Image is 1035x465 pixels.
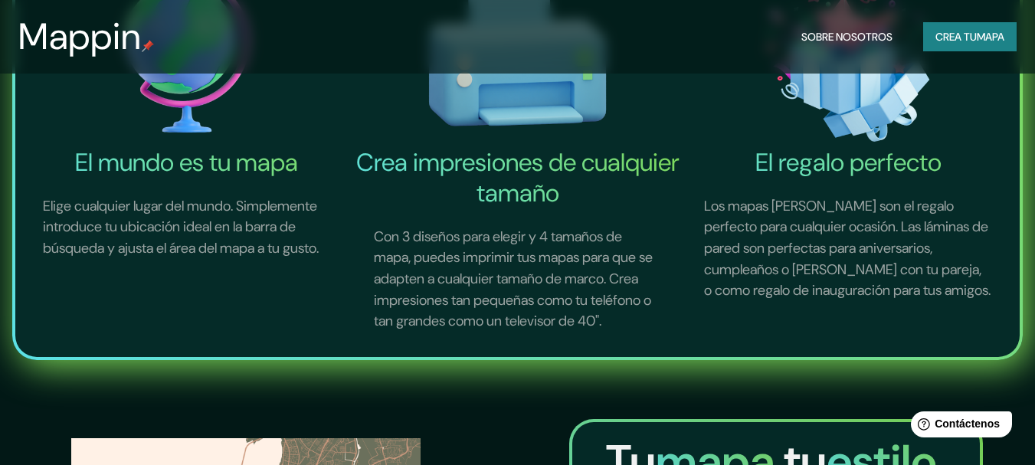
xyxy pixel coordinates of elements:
font: Elige cualquier lugar del mundo. Simplemente introduce tu ubicación ideal en la barra de búsqueda... [43,197,319,257]
button: Crea tumapa [923,22,1017,51]
font: Mappin [18,12,142,61]
font: Crea impresiones de cualquier tamaño [356,146,680,209]
font: El mundo es tu mapa [75,146,298,178]
img: pin de mapeo [142,40,154,52]
font: Crea tu [935,30,977,44]
font: Con 3 diseños para elegir y 4 tamaños de mapa, puedes imprimir tus mapas para que se adapten a cu... [374,228,653,330]
button: Sobre nosotros [795,22,899,51]
iframe: Lanzador de widgets de ayuda [899,405,1018,448]
font: Los mapas [PERSON_NAME] son el regalo perfecto para cualquier ocasión. Las láminas de pared son p... [704,197,991,300]
font: El regalo perfecto [755,146,942,178]
font: Sobre nosotros [801,30,893,44]
font: mapa [977,30,1004,44]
